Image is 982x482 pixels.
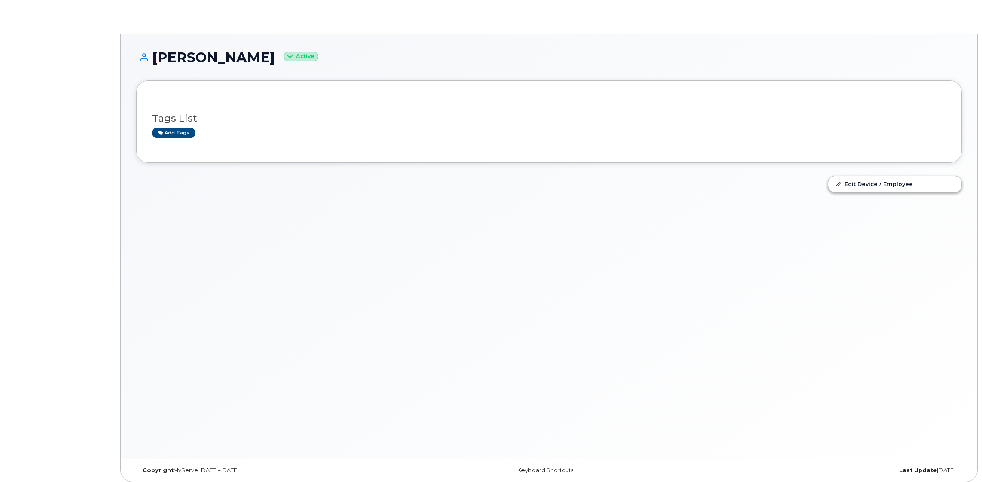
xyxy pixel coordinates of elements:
[136,467,412,474] div: MyServe [DATE]–[DATE]
[284,52,318,61] small: Active
[136,50,962,65] h1: [PERSON_NAME]
[899,467,937,473] strong: Last Update
[686,467,962,474] div: [DATE]
[143,467,174,473] strong: Copyright
[152,128,195,138] a: Add tags
[152,113,946,124] h3: Tags List
[828,176,961,192] a: Edit Device / Employee
[517,467,573,473] a: Keyboard Shortcuts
